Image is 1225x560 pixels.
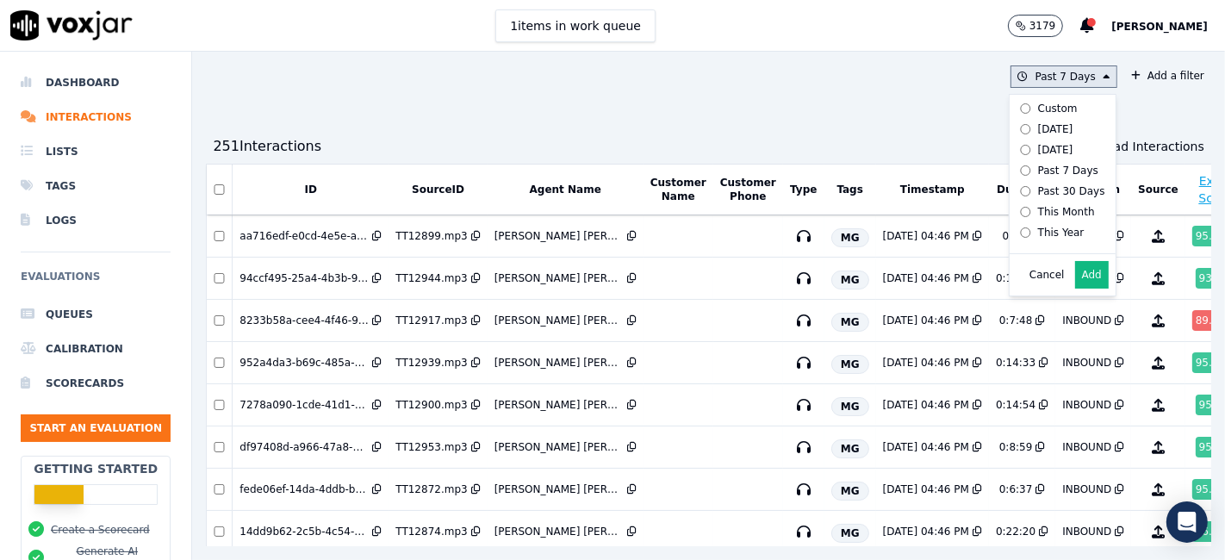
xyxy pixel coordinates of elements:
button: Customer Name [650,176,706,203]
button: Create a Scorecard [51,523,150,537]
div: This Month [1038,205,1095,219]
p: 3179 [1029,19,1056,33]
div: [DATE] 04:46 PM [883,398,969,412]
button: Past 7 Days Custom [DATE] [DATE] Past 7 Days Past 30 Days This Month This Year Cancel Add [1010,65,1117,88]
input: Past 7 Days [1020,165,1031,177]
button: 1items in work queue [495,9,656,42]
span: MG [831,397,869,416]
a: Tags [21,169,171,203]
a: Logs [21,203,171,238]
div: 0:6:37 [999,482,1033,496]
input: This Month [1020,207,1031,218]
a: Scorecards [21,366,171,401]
li: Lists [21,134,171,169]
span: MG [831,524,869,543]
div: 7278a090-1cde-41d1-b36a-065337a77970 [239,398,369,412]
div: TT12953.mp3 [395,440,467,454]
button: SourceID [412,183,464,196]
div: aa716edf-e0cd-4e5e-abde-cb9279dca2ac [239,229,369,243]
a: Queues [21,297,171,332]
div: 251 Interaction s [213,136,321,157]
div: 8233b58a-cee4-4f46-9a55-9ffe3104f5e0 [239,314,369,327]
h2: Getting Started [34,460,158,477]
div: 0:7:48 [999,314,1033,327]
div: [DATE] 04:46 PM [883,482,969,496]
span: MG [831,313,869,332]
div: [PERSON_NAME] [PERSON_NAME] [494,356,624,370]
input: [DATE] [1020,145,1031,156]
div: [DATE] [1038,143,1073,157]
input: This Year [1020,227,1031,239]
div: [DATE] 04:46 PM [883,271,969,285]
button: [PERSON_NAME] [1111,16,1225,36]
button: Upload Interactions [1067,138,1204,155]
span: MG [831,482,869,501]
div: [PERSON_NAME] [PERSON_NAME] [PERSON_NAME] [494,271,624,285]
div: 952a4da3-b69c-485a-b3c6-7be2b731467d [239,356,369,370]
div: TT12939.mp3 [395,356,467,370]
input: Past 30 Days [1020,186,1031,197]
div: INBOUND [1062,314,1111,327]
div: INBOUND [1062,356,1111,370]
div: TT12872.mp3 [395,482,467,496]
button: 3179 [1008,15,1064,37]
button: Duration [997,183,1048,196]
img: voxjar logo [10,10,133,40]
div: TT12944.mp3 [395,271,467,285]
div: df97408d-a966-47a8-a0b8-ec60f4978f3c [239,440,369,454]
div: 0:14:54 [996,398,1035,412]
a: Calibration [21,332,171,366]
button: ID [305,183,317,196]
div: TT12874.mp3 [395,525,467,538]
div: 94ccf495-25a4-4b3b-9012-cf36043925c7 [239,271,369,285]
span: Upload Interactions [1086,138,1204,155]
span: MG [831,439,869,458]
div: [DATE] 04:46 PM [883,440,969,454]
button: Add [1075,261,1109,289]
div: This Year [1038,226,1085,240]
button: Tags [837,183,863,196]
div: fede06ef-14da-4ddb-b78f-b2ec4ecc6f83 [239,482,369,496]
div: TT12899.mp3 [395,229,467,243]
div: [DATE] 04:46 PM [883,229,969,243]
div: [PERSON_NAME] [PERSON_NAME] [PERSON_NAME] [494,440,624,454]
div: Open Intercom Messenger [1166,501,1208,543]
a: Interactions [21,100,171,134]
a: Dashboard [21,65,171,100]
button: Cancel [1029,268,1065,282]
button: Customer Phone [720,176,776,203]
div: 0:22:20 [996,525,1035,538]
button: Add a filter [1124,65,1211,86]
div: 0:12:27 [996,271,1035,285]
button: 3179 [1008,15,1081,37]
div: INBOUND [1062,525,1111,538]
div: 14dd9b62-2c5b-4c54-8a2a-3b9734827d2b [239,525,369,538]
div: 0:6:8 [1003,229,1029,243]
div: Past 30 Days [1038,184,1105,198]
div: [DATE] 04:46 PM [883,314,969,327]
input: [DATE] [1020,124,1031,135]
div: [DATE] 04:46 PM [883,356,969,370]
h6: Evaluations [21,266,171,297]
span: [PERSON_NAME] [1111,21,1208,33]
span: MG [831,355,869,374]
div: INBOUND [1062,482,1111,496]
button: Start an Evaluation [21,414,171,442]
div: 0:14:33 [996,356,1035,370]
div: [DATE] [1038,122,1073,136]
div: Past 7 Days [1038,164,1098,177]
div: TT12917.mp3 [395,314,467,327]
div: 0:8:59 [999,440,1033,454]
span: MG [831,271,869,289]
button: Timestamp [900,183,965,196]
div: [PERSON_NAME] [PERSON_NAME] [494,482,624,496]
div: [DATE] 04:46 PM [883,525,969,538]
div: [PERSON_NAME] [PERSON_NAME] [494,525,624,538]
div: Custom [1038,102,1078,115]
